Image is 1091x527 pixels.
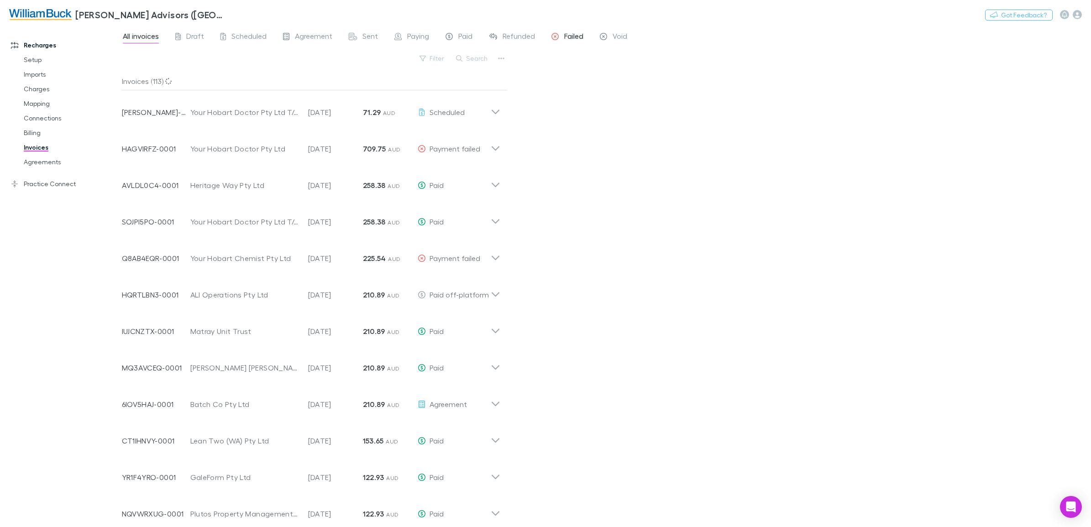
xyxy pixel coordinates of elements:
[15,140,129,155] a: Invoices
[75,9,226,20] h3: [PERSON_NAME] Advisors ([GEOGRAPHIC_DATA]) Pty Ltd
[15,67,129,82] a: Imports
[122,508,190,519] p: NQVWRXUG-0001
[15,125,129,140] a: Billing
[363,144,386,153] strong: 709.75
[15,155,129,169] a: Agreements
[115,346,508,382] div: MQ3AVCEQ-0001[PERSON_NAME] [PERSON_NAME] T/A Francoforte Spaghetti Bar[DATE]210.89 AUDPaid
[115,455,508,492] div: YR1F4YRO-0001GaleForm Pty Ltd[DATE]122.93 AUDPaid
[122,435,190,446] p: CT1IHNVY-0001
[308,472,363,483] p: [DATE]
[363,327,385,336] strong: 210.89
[430,400,467,408] span: Agreement
[115,236,508,273] div: Q8AB4EQR-0001Your Hobart Chemist Pty Ltd[DATE]225.54 AUDPayment failed
[115,200,508,236] div: SOJPI5PO-0001Your Hobart Doctor Pty Ltd T/A Jordan River Health[DATE]258.38 AUDPaid
[115,309,508,346] div: IUJCNZTX-0001Matray Unit Trust[DATE]210.89 AUDPaid
[115,382,508,419] div: 6IOV5HAJ-0001Batch Co Pty Ltd[DATE]210.89 AUDAgreement
[430,473,444,481] span: Paid
[613,31,627,43] span: Void
[386,511,399,518] span: AUD
[122,107,190,118] p: [PERSON_NAME]-0233
[122,472,190,483] p: YR1F4YRO-0001
[386,475,399,481] span: AUD
[458,31,472,43] span: Paid
[387,402,399,408] span: AUD
[388,183,400,189] span: AUD
[415,53,450,64] button: Filter
[122,143,190,154] p: HAGVIRFZ-0001
[363,108,381,117] strong: 71.29
[115,273,508,309] div: HQRTLBN3-0001ALI Operations Pty Ltd[DATE]210.89 AUDPaid off-platform
[430,144,480,153] span: Payment failed
[387,365,399,372] span: AUD
[308,508,363,519] p: [DATE]
[308,180,363,191] p: [DATE]
[430,327,444,335] span: Paid
[430,290,489,299] span: Paid off-platform
[190,289,299,300] div: ALI Operations Pty Ltd
[190,143,299,154] div: Your Hobart Doctor Pty Ltd
[4,4,232,26] a: [PERSON_NAME] Advisors ([GEOGRAPHIC_DATA]) Pty Ltd
[115,419,508,455] div: CT1IHNVY-0001Lean Two (WA) Pty Ltd[DATE]153.65 AUDPaid
[363,290,385,299] strong: 210.89
[430,509,444,518] span: Paid
[122,289,190,300] p: HQRTLBN3-0001
[190,216,299,227] div: Your Hobart Doctor Pty Ltd T/A Jordan River Health
[451,53,493,64] button: Search
[407,31,429,43] span: Paying
[308,253,363,264] p: [DATE]
[430,217,444,226] span: Paid
[122,399,190,410] p: 6IOV5HAJ-0001
[190,326,299,337] div: Matray Unit Trust
[363,473,384,482] strong: 122.93
[308,362,363,373] p: [DATE]
[430,181,444,189] span: Paid
[363,400,385,409] strong: 210.89
[308,143,363,154] p: [DATE]
[2,177,129,191] a: Practice Connect
[122,326,190,337] p: IUJCNZTX-0001
[115,90,508,127] div: [PERSON_NAME]-0233Your Hobart Doctor Pty Ltd T/A YHD Medical[DATE]71.29 AUDScheduled
[115,163,508,200] div: AVLDL0C4-0001Heritage Way Pty Ltd[DATE]258.38 AUDPaid
[388,219,400,226] span: AUD
[190,362,299,373] div: [PERSON_NAME] [PERSON_NAME] T/A Francoforte Spaghetti Bar
[190,472,299,483] div: GaleForm Pty Ltd
[123,31,159,43] span: All invoices
[430,108,465,116] span: Scheduled
[122,216,190,227] p: SOJPI5PO-0001
[186,31,204,43] span: Draft
[386,438,398,445] span: AUD
[1060,496,1082,518] div: Open Intercom Messenger
[190,180,299,191] div: Heritage Way Pty Ltd
[9,9,72,20] img: William Buck Advisors (WA) Pty Ltd's Logo
[388,256,400,262] span: AUD
[122,253,190,264] p: Q8AB4EQR-0001
[503,31,535,43] span: Refunded
[387,292,399,299] span: AUD
[15,52,129,67] a: Setup
[388,146,400,153] span: AUD
[363,509,384,518] strong: 122.93
[308,399,363,410] p: [DATE]
[308,326,363,337] p: [DATE]
[985,10,1053,21] button: Got Feedback?
[122,362,190,373] p: MQ3AVCEQ-0001
[308,107,363,118] p: [DATE]
[190,107,299,118] div: Your Hobart Doctor Pty Ltd T/A YHD Medical
[430,254,480,262] span: Payment failed
[295,31,332,43] span: Agreement
[363,217,386,226] strong: 258.38
[564,31,583,43] span: Failed
[362,31,378,43] span: Sent
[122,180,190,191] p: AVLDL0C4-0001
[190,435,299,446] div: Lean Two (WA) Pty Ltd
[363,436,384,445] strong: 153.65
[363,363,385,372] strong: 210.89
[363,181,386,190] strong: 258.38
[190,253,299,264] div: Your Hobart Chemist Pty Ltd
[115,127,508,163] div: HAGVIRFZ-0001Your Hobart Doctor Pty Ltd[DATE]709.75 AUDPayment failed
[387,329,399,335] span: AUD
[15,96,129,111] a: Mapping
[2,38,129,52] a: Recharges
[383,110,395,116] span: AUD
[190,399,299,410] div: Batch Co Pty Ltd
